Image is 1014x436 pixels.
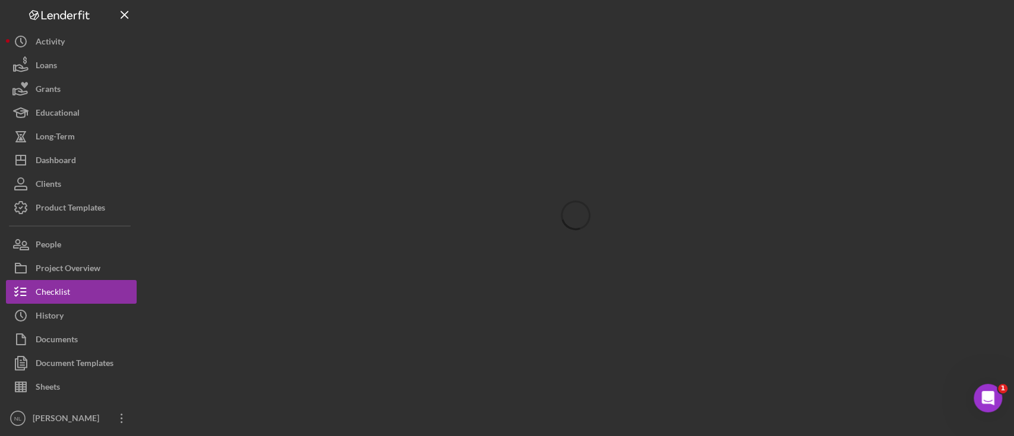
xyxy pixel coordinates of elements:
[6,375,137,399] button: Sheets
[6,280,137,304] button: Checklist
[36,30,65,56] div: Activity
[14,415,22,422] text: NL
[36,172,61,199] div: Clients
[36,233,61,259] div: People
[6,172,137,196] button: Clients
[36,280,70,307] div: Checklist
[36,256,100,283] div: Project Overview
[36,101,80,128] div: Educational
[36,351,113,378] div: Document Templates
[6,101,137,125] button: Educational
[36,375,60,402] div: Sheets
[36,327,78,354] div: Documents
[974,384,1002,412] iframe: Intercom live chat
[6,30,137,53] button: Activity
[6,327,137,351] button: Documents
[6,304,137,327] button: History
[6,406,137,430] button: NL[PERSON_NAME]
[6,233,137,256] button: People
[6,77,137,101] button: Grants
[6,256,137,280] button: Project Overview
[6,53,137,77] button: Loans
[36,304,64,330] div: History
[998,384,1007,393] span: 1
[36,148,76,175] div: Dashboard
[6,351,137,375] button: Document Templates
[30,406,107,433] div: [PERSON_NAME]
[6,196,137,219] button: Product Templates
[6,125,137,148] button: Long-Term
[6,148,137,172] button: Dashboard
[36,77,61,104] div: Grants
[36,125,75,151] div: Long-Term
[36,53,57,80] div: Loans
[36,196,105,222] div: Product Templates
